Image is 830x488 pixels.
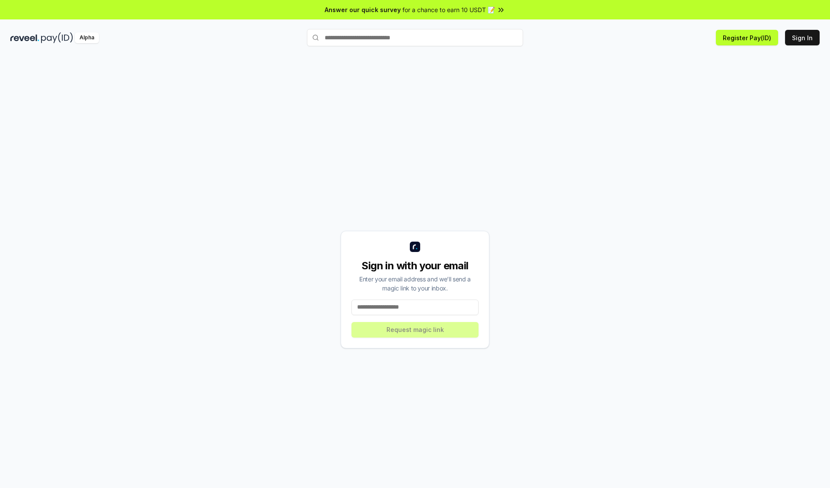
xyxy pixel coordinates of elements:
img: logo_small [410,242,420,252]
div: Enter your email address and we’ll send a magic link to your inbox. [351,274,479,293]
div: Alpha [75,32,99,43]
span: for a chance to earn 10 USDT 📝 [402,5,495,14]
span: Answer our quick survey [325,5,401,14]
img: reveel_dark [10,32,39,43]
div: Sign in with your email [351,259,479,273]
button: Sign In [785,30,820,45]
img: pay_id [41,32,73,43]
button: Register Pay(ID) [716,30,778,45]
